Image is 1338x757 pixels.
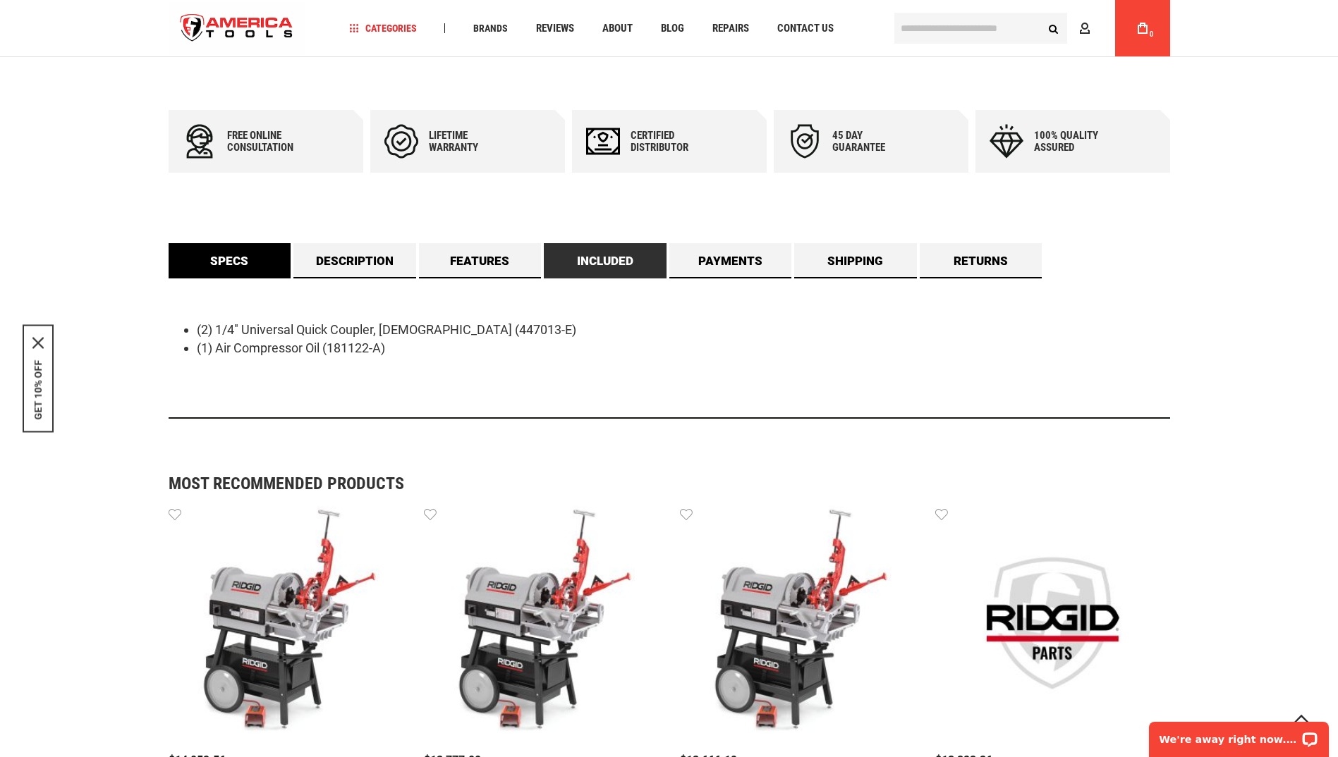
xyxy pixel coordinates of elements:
a: Contact Us [771,19,840,38]
a: store logo [169,2,305,55]
button: Close [32,338,44,349]
div: Certified Distributor [631,130,715,154]
span: Categories [349,23,417,33]
button: GET 10% OFF [32,360,44,420]
a: Features [419,243,542,278]
div: 100% quality assured [1034,130,1119,154]
a: Specs [169,243,291,278]
li: (2) 1/4" Universal Quick Coupler, [DEMOGRAPHIC_DATA] (447013-E) [197,321,1170,339]
a: Repairs [706,19,755,38]
div: Lifetime warranty [429,130,513,154]
strong: Most Recommended Products [169,475,1121,492]
a: About [596,19,639,38]
a: Shipping [794,243,917,278]
button: Search [1040,15,1067,42]
span: Contact Us [777,23,834,34]
iframe: LiveChat chat widget [1140,713,1338,757]
div: Free online consultation [227,130,312,154]
img: RIDGID 26127 1/4" - 4" BSPT HAMMER CHUCK MACHINE [680,506,915,741]
a: Included [544,243,667,278]
span: Brands [473,23,508,33]
a: Payments [669,243,792,278]
span: About [602,23,633,34]
a: Blog [655,19,691,38]
a: Categories [343,19,423,38]
span: Blog [661,23,684,34]
img: RIDGID 29863 THREADING MACH,1224 220V BSPT [169,506,403,741]
a: Returns [920,243,1042,278]
img: America Tools [169,2,305,55]
span: Repairs [712,23,749,34]
a: Reviews [530,19,580,38]
svg: close icon [32,338,44,349]
span: 0 [1150,30,1154,38]
a: Brands [467,19,514,38]
img: RIDGID 26122 1/4" - 4" BSPT HAMMER CHUCK MACHINE 240V 60HZ [424,506,659,741]
div: 45 day Guarantee [832,130,917,154]
li: (1) Air Compressor Oil (181122-A) [197,339,1170,357]
span: Reviews [536,23,574,34]
img: RIDGID 12833 CABLE,C13ICSB 5/16X35' [935,506,1170,741]
a: Description [293,243,416,278]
